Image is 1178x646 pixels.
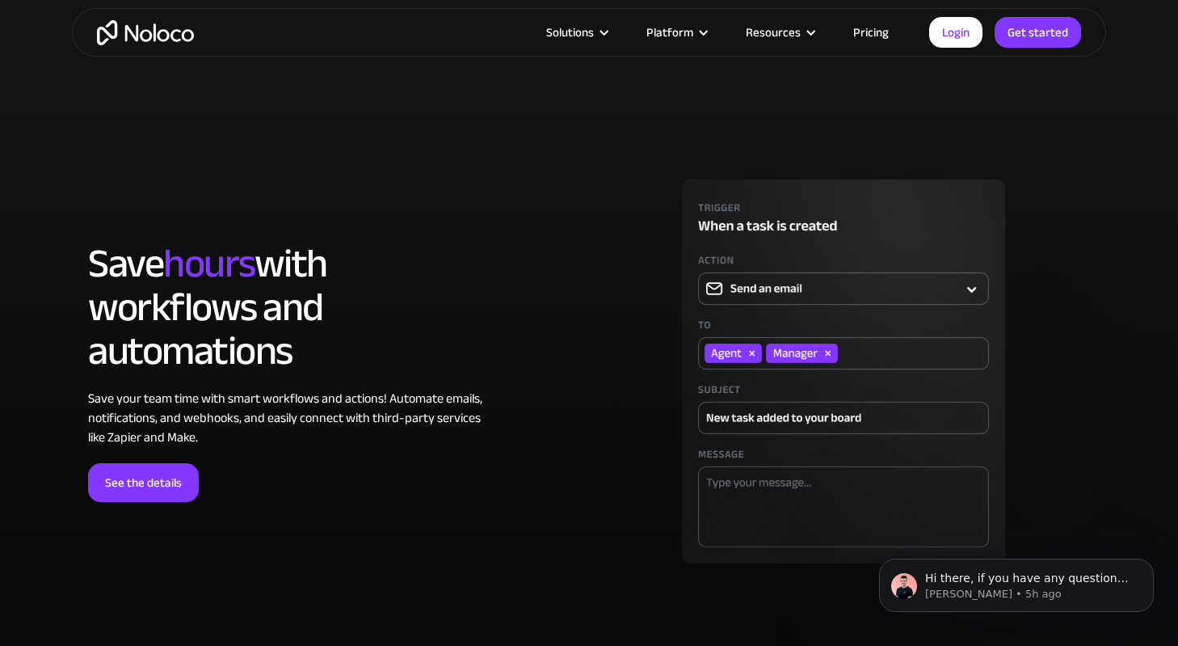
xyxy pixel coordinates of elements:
a: home [97,20,194,45]
h2: Save with workflows and automations [88,242,496,373]
div: Solutions [526,22,626,43]
span: hours [163,226,255,302]
div: Platform [626,22,726,43]
a: Login [929,17,982,48]
a: Get started [995,17,1081,48]
div: Save your team time with smart workflows and actions! Automate emails, notifications, and webhook... [88,389,496,447]
div: Resources [746,22,801,43]
div: Solutions [546,22,594,43]
a: Pricing [833,22,909,43]
div: Resources [726,22,833,43]
div: Platform [646,22,693,43]
a: See the details [88,463,199,502]
iframe: Intercom notifications message [855,525,1178,638]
